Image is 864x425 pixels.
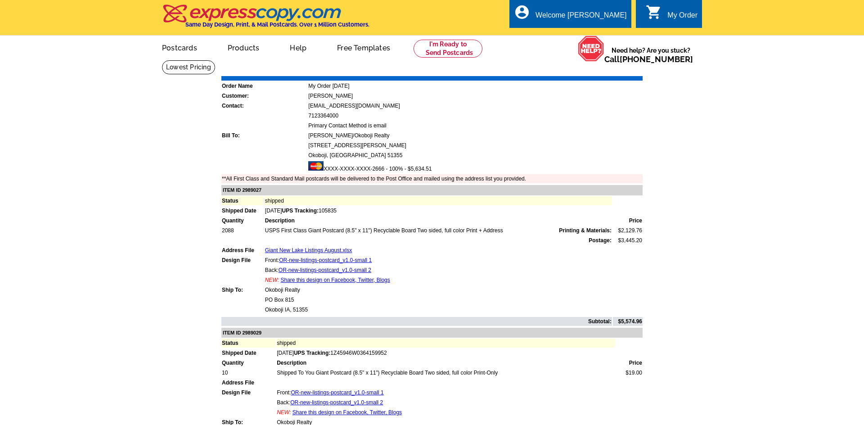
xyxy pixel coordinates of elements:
[308,81,643,90] td: My Order [DATE]
[294,350,387,356] span: 1Z45946W0364159952
[514,4,530,20] i: account_circle
[276,388,615,397] td: Front:
[265,196,612,205] td: shipped
[213,36,274,58] a: Products
[308,131,643,140] td: [PERSON_NAME]/Okoboji Realty
[613,216,643,225] td: Price
[308,141,643,150] td: [STREET_ADDRESS][PERSON_NAME]
[323,36,405,58] a: Free Templates
[613,226,643,235] td: $2,129.76
[276,398,615,407] td: Back:
[221,256,264,265] td: Design File
[559,226,612,235] span: Printing & Materials:
[308,151,643,160] td: Okoboji, [GEOGRAPHIC_DATA] 51355
[221,358,275,367] td: Quantity
[221,328,643,338] td: ITEM ID 2989029
[308,111,643,120] td: 7123364000
[221,131,307,140] td: Bill To:
[265,256,612,265] td: Front:
[162,11,369,28] a: Same Day Design, Print, & Mail Postcards. Over 1 Million Customers.
[221,368,275,377] td: 10
[308,161,643,173] td: XXXX-XXXX-XXXX-2666 - 100% - $5,634.51
[276,368,615,377] td: Shipped To You Giant Postcard (8.5" x 11") Recyclable Board Two sided, full color Print-Only
[221,216,264,225] td: Quantity
[221,348,275,357] td: Shipped Date
[277,409,291,416] span: NEW:
[535,11,626,24] div: Welcome [PERSON_NAME]
[265,266,612,275] td: Back:
[294,350,330,356] strong: UPS Tracking:
[221,378,275,387] td: Address File
[275,36,321,58] a: Help
[265,206,612,215] td: [DATE]
[221,91,307,100] td: Customer:
[616,358,643,367] td: Price
[221,196,264,205] td: Status
[308,161,324,171] img: mast.gif
[308,121,643,130] td: Primary Contact Method is email
[646,4,662,20] i: shopping_cart
[221,81,307,90] td: Order Name
[265,226,612,235] td: USPS First Class Giant Postcard (8.5" x 11") Recyclable Board Two sided, full color Print + Address
[276,358,615,367] td: Description
[185,21,369,28] h4: Same Day Design, Print, & Mail Postcards. Over 1 Million Customers.
[282,208,319,214] strong: UPS Tracking:
[279,267,371,273] a: OR-new-listings-postcard_v1.0-small 2
[616,368,643,377] td: $19.00
[265,277,279,283] span: NEW:
[265,216,612,225] td: Description
[221,174,643,183] td: **All First Class and Standard Mail postcards will be delivered to the Post Office and mailed usi...
[276,339,615,348] td: shipped
[589,237,612,244] strong: Postage:
[308,91,643,100] td: [PERSON_NAME]
[221,339,275,348] td: Status
[148,36,211,58] a: Postcards
[221,206,264,215] td: Shipped Date
[308,101,643,110] td: [EMAIL_ADDRESS][DOMAIN_NAME]
[276,348,615,357] td: [DATE]
[221,285,264,294] td: Ship To:
[265,285,612,294] td: Okoboji Realty
[290,399,383,406] a: OR-new-listings-postcard_v1.0-small 2
[221,246,264,255] td: Address File
[221,226,264,235] td: 2088
[221,388,275,397] td: Design File
[265,247,352,253] a: Giant New Lake Listings August.xlsx
[221,317,612,326] td: Subtotal:
[221,101,307,110] td: Contact:
[578,36,604,62] img: help
[279,257,372,263] a: OR-new-listings-postcard_v1.0-small 1
[265,305,612,314] td: Okoboji IA, 51355
[604,46,697,64] span: Need help? Are you stuck?
[281,277,390,283] a: Share this design on Facebook, Twitter, Blogs
[613,236,643,245] td: $3,445.20
[282,208,337,214] span: 105835
[221,185,643,195] td: ITEM ID 2989027
[646,10,697,21] a: shopping_cart My Order
[291,389,383,396] a: OR-new-listings-postcard_v1.0-small 1
[292,409,402,416] a: Share this design on Facebook, Twitter, Blogs
[620,54,693,64] a: [PHONE_NUMBER]
[667,11,697,24] div: My Order
[613,317,643,326] td: $5,574.96
[604,54,693,64] span: Call
[265,295,612,304] td: PO Box 815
